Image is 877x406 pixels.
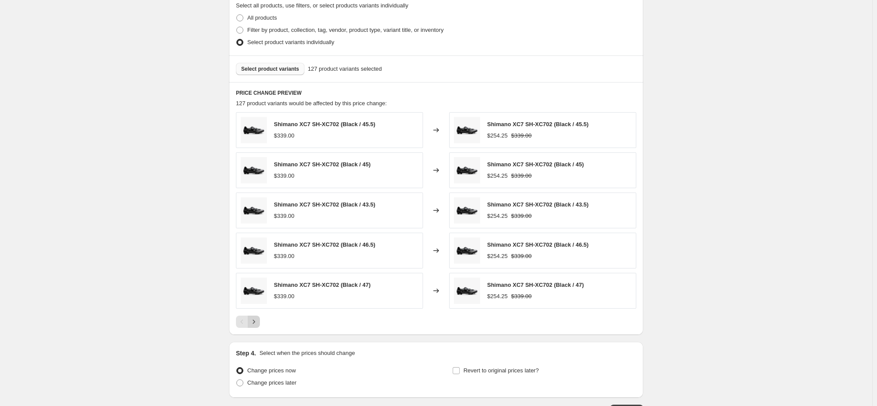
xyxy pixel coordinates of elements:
img: 60e2ea4914c23bc5606670ecd590bf123ea16d89_a80391c2-a7fb-4fa8-bd9d-f5395a422554_80x.jpg [454,278,480,304]
span: Shimano XC7 SH-XC702 (Black / 45) [274,161,371,168]
span: 127 product variants would be affected by this price change: [236,100,387,107]
h6: PRICE CHANGE PREVIEW [236,89,636,96]
div: $339.00 [274,252,294,261]
span: Shimano XC7 SH-XC702 (Black / 47) [274,282,371,288]
p: Select when the prices should change [259,349,355,358]
span: Shimano XC7 SH-XC702 (Black / 46.5) [274,241,375,248]
h2: Step 4. [236,349,256,358]
nav: Pagination [236,316,260,328]
button: Select product variants [236,63,304,75]
span: Change prices later [247,379,297,386]
span: Shimano XC7 SH-XC702 (Black / 47) [487,282,584,288]
div: $254.25 [487,212,508,220]
div: $339.00 [274,172,294,180]
span: Select product variants individually [247,39,334,45]
strike: $339.00 [511,131,532,140]
div: $339.00 [274,292,294,301]
div: $254.25 [487,292,508,301]
strike: $339.00 [511,252,532,261]
span: Select all products, use filters, or select products variants individually [236,2,408,9]
img: 60e2ea4914c23bc5606670ecd590bf123ea16d89_a80391c2-a7fb-4fa8-bd9d-f5395a422554_80x.jpg [454,157,480,183]
span: 127 product variants selected [308,65,382,73]
img: 60e2ea4914c23bc5606670ecd590bf123ea16d89_a80391c2-a7fb-4fa8-bd9d-f5395a422554_80x.jpg [241,197,267,224]
strike: $339.00 [511,212,532,220]
span: Shimano XC7 SH-XC702 (Black / 43.5) [274,201,375,208]
span: Shimano XC7 SH-XC702 (Black / 45.5) [274,121,375,127]
span: Shimano XC7 SH-XC702 (Black / 46.5) [487,241,589,248]
strike: $339.00 [511,172,532,180]
span: Shimano XC7 SH-XC702 (Black / 43.5) [487,201,589,208]
span: Change prices now [247,367,296,374]
div: $254.25 [487,131,508,140]
button: Next [248,316,260,328]
img: 60e2ea4914c23bc5606670ecd590bf123ea16d89_a80391c2-a7fb-4fa8-bd9d-f5395a422554_80x.jpg [241,278,267,304]
div: $339.00 [274,131,294,140]
span: Shimano XC7 SH-XC702 (Black / 45.5) [487,121,589,127]
img: 60e2ea4914c23bc5606670ecd590bf123ea16d89_a80391c2-a7fb-4fa8-bd9d-f5395a422554_80x.jpg [241,157,267,183]
img: 60e2ea4914c23bc5606670ecd590bf123ea16d89_a80391c2-a7fb-4fa8-bd9d-f5395a422554_80x.jpg [454,237,480,264]
span: Select product variants [241,65,299,72]
img: 60e2ea4914c23bc5606670ecd590bf123ea16d89_a80391c2-a7fb-4fa8-bd9d-f5395a422554_80x.jpg [454,117,480,143]
img: 60e2ea4914c23bc5606670ecd590bf123ea16d89_a80391c2-a7fb-4fa8-bd9d-f5395a422554_80x.jpg [454,197,480,224]
strike: $339.00 [511,292,532,301]
span: Filter by product, collection, tag, vendor, product type, variant title, or inventory [247,27,444,33]
img: 60e2ea4914c23bc5606670ecd590bf123ea16d89_a80391c2-a7fb-4fa8-bd9d-f5395a422554_80x.jpg [241,237,267,264]
div: $254.25 [487,172,508,180]
div: $254.25 [487,252,508,261]
span: Revert to original prices later? [464,367,539,374]
span: Shimano XC7 SH-XC702 (Black / 45) [487,161,584,168]
div: $339.00 [274,212,294,220]
span: All products [247,14,277,21]
img: 60e2ea4914c23bc5606670ecd590bf123ea16d89_a80391c2-a7fb-4fa8-bd9d-f5395a422554_80x.jpg [241,117,267,143]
